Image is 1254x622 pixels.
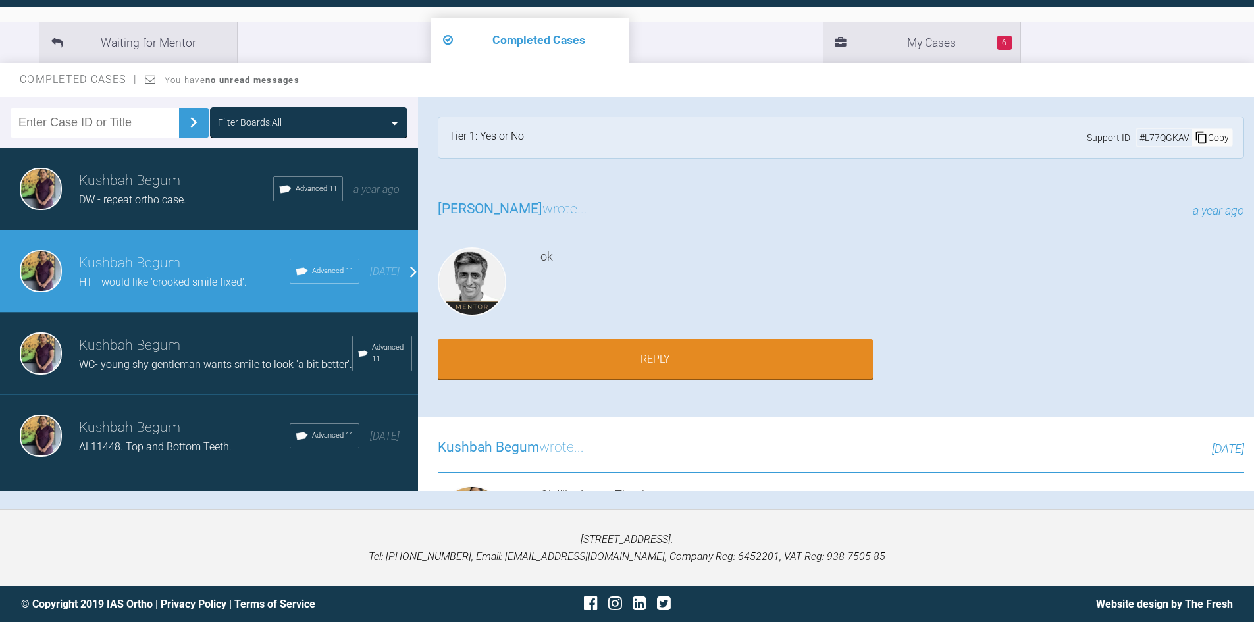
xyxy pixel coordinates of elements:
span: 6 [997,36,1012,50]
span: Kushbah Begum [438,439,539,455]
img: Kushbah Begum [438,486,506,554]
h3: Kushbah Begum [79,334,352,357]
span: Advanced 11 [372,342,406,365]
span: Completed Cases [20,73,137,86]
img: Kushbah Begum [20,168,62,210]
a: Terms of Service [234,598,315,610]
h3: wrote... [438,198,587,220]
span: Advanced 11 [296,183,337,195]
div: Filter Boards: All [218,115,282,130]
span: [PERSON_NAME] [438,201,542,217]
span: AL11448. Top and Bottom Teeth. [79,440,232,453]
img: Asif Chatoo [438,247,506,316]
strong: no unread messages [205,75,300,85]
a: Reply [438,339,873,380]
div: # L77QGKAV [1137,130,1192,145]
div: © Copyright 2019 IAS Ortho | | [21,596,425,613]
div: ok [540,247,1244,321]
span: Support ID [1087,130,1130,145]
img: Kushbah Begum [20,415,62,457]
h3: Kushbah Begum [79,417,290,439]
div: Copy [1192,129,1232,146]
span: You have [165,75,300,85]
span: HT - would like 'crooked smile fixed'. [79,276,247,288]
a: Website design by The Fresh [1096,598,1233,610]
span: a year ago [1193,203,1244,217]
img: Kushbah Begum [20,250,62,292]
span: Advanced 11 [312,265,353,277]
span: Advanced 11 [312,430,353,442]
span: WC- young shy gentleman wants smile to look 'a bit better'. [79,358,352,371]
li: Waiting for Mentor [39,22,237,63]
input: Enter Case ID or Title [11,108,179,138]
h3: wrote... [438,436,584,459]
span: [DATE] [1212,442,1244,455]
span: a year ago [353,183,400,195]
li: My Cases [823,22,1020,63]
img: Kushbah Begum [20,332,62,375]
span: DW - repeat ortho case. [79,194,186,206]
div: Ok I'll refer on. Thank you [540,486,1244,559]
p: [STREET_ADDRESS]. Tel: [PHONE_NUMBER], Email: [EMAIL_ADDRESS][DOMAIN_NAME], Company Reg: 6452201,... [21,531,1233,565]
h3: Kushbah Begum [79,170,273,192]
h3: Kushbah Begum [79,252,290,274]
a: Privacy Policy [161,598,226,610]
img: chevronRight.28bd32b0.svg [183,112,204,133]
div: Tier 1: Yes or No [449,128,524,147]
span: [DATE] [370,430,400,442]
li: Completed Cases [431,18,629,63]
span: [DATE] [370,265,400,278]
